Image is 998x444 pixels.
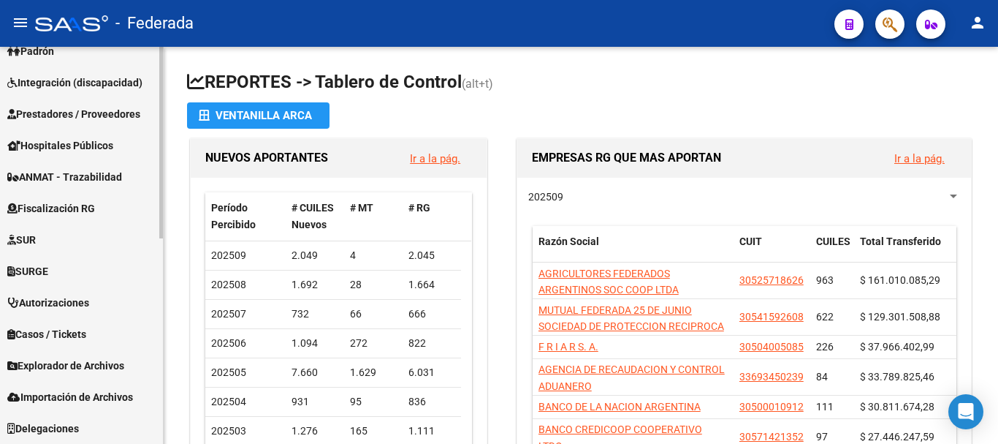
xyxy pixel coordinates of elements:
[350,335,397,352] div: 272
[533,226,734,274] datatable-header-cell: Razón Social
[7,232,36,248] span: SUR
[292,276,338,293] div: 1.692
[211,366,246,378] span: 202505
[292,247,338,264] div: 2.049
[538,341,598,353] span: F R I A R S. A.
[816,431,828,443] span: 97
[408,335,455,352] div: 822
[860,341,934,353] span: $ 37.966.402,99
[860,236,941,247] span: Total Transferido
[205,192,286,241] datatable-header-cell: Período Percibido
[199,102,318,129] div: Ventanilla ARCA
[810,226,854,274] datatable-header-cell: CUILES
[7,358,124,374] span: Explorador de Archivos
[739,274,804,286] span: 30525718626
[528,191,563,203] span: 202509
[739,311,804,323] span: 30541592608
[860,311,940,323] span: $ 129.301.508,88
[7,389,133,405] span: Importación de Archivos
[816,274,834,286] span: 963
[350,394,397,410] div: 95
[816,236,850,247] span: CUILES
[7,295,89,311] span: Autorizaciones
[286,192,344,241] datatable-header-cell: # CUILES Nuevos
[292,394,338,410] div: 931
[7,326,86,342] span: Casos / Tickets
[538,304,724,333] span: MUTUAL FEDERADA 25 DE JUNIO SOCIEDAD DE PROTECCION RECIPROCA
[739,371,804,383] span: 33693450239
[816,371,828,383] span: 84
[115,7,194,39] span: - Federada
[408,423,455,440] div: 1.111
[350,364,397,381] div: 1.629
[408,202,430,214] span: # RG
[7,200,95,217] span: Fiscalización RG
[292,364,338,381] div: 7.660
[860,401,934,413] span: $ 30.811.674,28
[860,274,940,286] span: $ 161.010.085,29
[403,192,461,241] datatable-header-cell: # RG
[860,371,934,383] span: $ 33.789.825,46
[211,279,246,290] span: 202508
[538,364,725,392] span: AGENCIA DE RECAUDACION Y CONTROL ADUANERO
[7,169,122,185] span: ANMAT - Trazabilidad
[205,151,328,165] span: NUEVOS APORTANTES
[734,226,810,274] datatable-header-cell: CUIT
[211,308,246,320] span: 202507
[211,396,246,407] span: 202504
[410,152,460,165] a: Ir a la pág.
[292,423,338,440] div: 1.276
[12,14,29,31] mat-icon: menu
[816,401,834,413] span: 111
[350,423,397,440] div: 165
[739,341,804,353] span: 30504005085
[292,202,334,230] span: # CUILES Nuevos
[894,152,945,165] a: Ir a la pág.
[854,226,956,274] datatable-header-cell: Total Transferido
[408,247,455,264] div: 2.045
[739,431,804,443] span: 30571421352
[816,341,834,353] span: 226
[883,145,956,172] button: Ir a la pág.
[538,401,701,413] span: BANCO DE LA NACION ARGENTINA
[462,77,493,91] span: (alt+t)
[350,276,397,293] div: 28
[350,306,397,323] div: 66
[211,202,256,230] span: Período Percibido
[7,43,54,59] span: Padrón
[538,268,679,296] span: AGRICULTORES FEDERADOS ARGENTINOS SOC COOP LTDA
[211,425,246,437] span: 202503
[350,202,373,214] span: # MT
[350,247,397,264] div: 4
[292,335,338,352] div: 1.094
[292,306,338,323] div: 732
[7,263,48,279] span: SURGE
[7,138,113,154] span: Hospitales Públicos
[211,249,246,261] span: 202509
[398,145,472,172] button: Ir a la pág.
[532,151,721,165] span: EMPRESAS RG QUE MAS APORTAN
[211,337,246,349] span: 202506
[7,421,79,437] span: Delegaciones
[739,236,762,247] span: CUIT
[408,306,455,323] div: 666
[739,401,804,413] span: 30500010912
[408,364,455,381] div: 6.031
[538,236,599,247] span: Razón Social
[7,75,142,91] span: Integración (discapacidad)
[816,311,834,323] span: 622
[408,394,455,410] div: 836
[187,102,330,129] button: Ventanilla ARCA
[7,106,140,122] span: Prestadores / Proveedores
[969,14,986,31] mat-icon: person
[408,276,455,293] div: 1.664
[860,431,934,443] span: $ 27.446.247,59
[187,70,975,96] h1: REPORTES -> Tablero de Control
[948,394,983,429] div: Open Intercom Messenger
[344,192,403,241] datatable-header-cell: # MT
